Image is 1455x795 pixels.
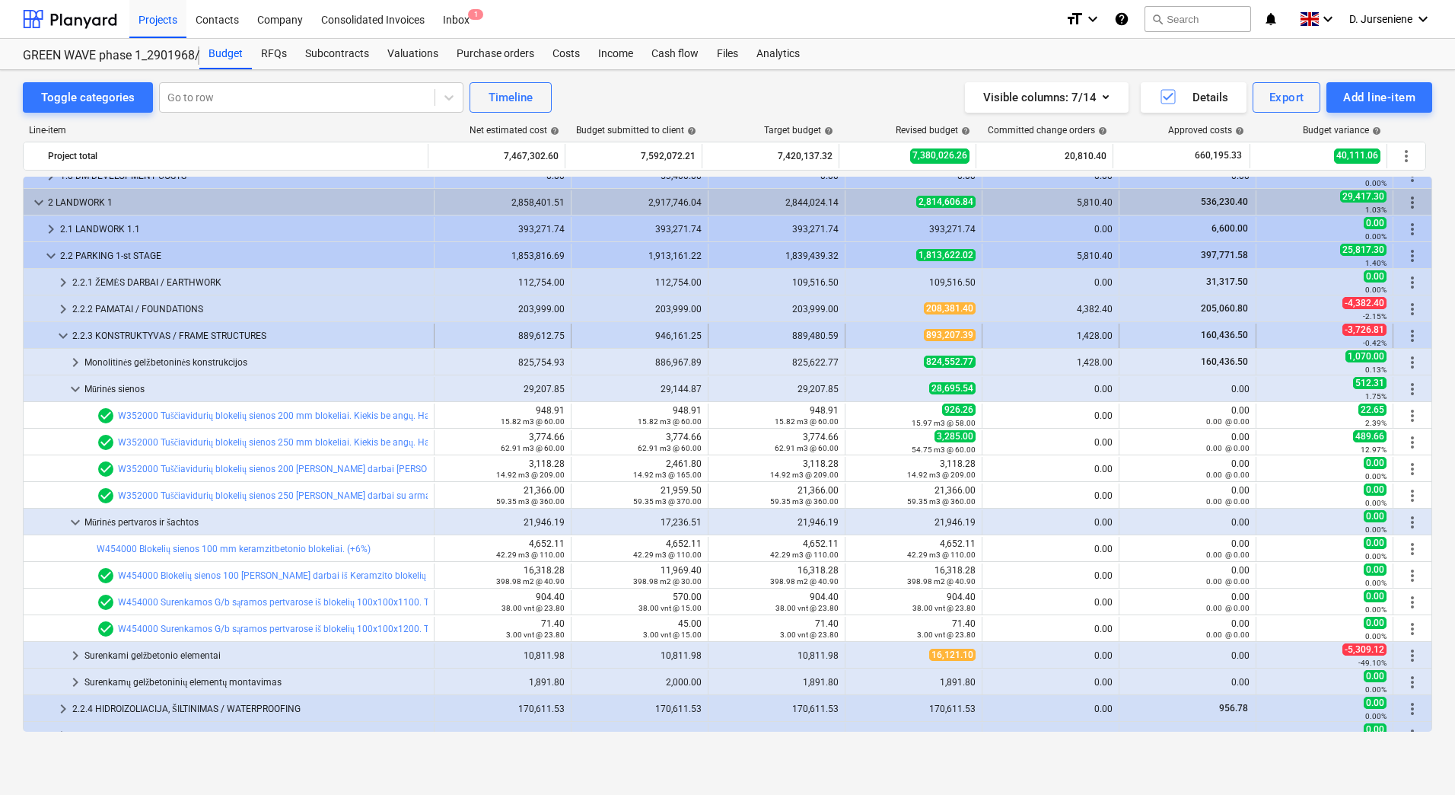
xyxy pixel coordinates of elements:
i: keyboard_arrow_down [1414,10,1432,28]
span: keyboard_arrow_right [42,220,60,238]
div: 0.00 [989,597,1113,608]
small: 1.40% [1365,259,1387,267]
a: Costs [543,39,589,69]
span: Line-item has 2 RFQs [97,460,115,478]
div: 16,318.28 [441,565,565,586]
small: 0.13% [1365,366,1387,374]
small: 2.39% [1365,419,1387,427]
span: 0.00 [1364,217,1387,229]
div: 20,810.40 [982,144,1106,168]
span: 0.00 [1364,457,1387,469]
div: 5,810.40 [989,197,1113,208]
a: Purchase orders [447,39,543,69]
div: 2.1 LANDWORK 1.1 [60,217,428,241]
span: keyboard_arrow_down [66,513,84,532]
div: 0.00 [989,544,1113,554]
span: More actions [1403,407,1422,425]
span: More actions [1403,193,1422,212]
small: 38.00 vnt @ 15.00 [638,604,702,612]
small: 0.00 @ 0.00 [1206,604,1250,612]
span: More actions [1403,247,1422,265]
div: 0.00 [1125,432,1250,453]
span: keyboard_arrow_down [66,380,84,398]
div: 948.91 [441,405,565,426]
div: 29,207.85 [715,384,839,394]
span: keyboard_arrow_right [66,647,84,665]
div: 2,844,024.14 [715,197,839,208]
div: 1,839,439.32 [715,251,839,261]
small: 54.75 m3 @ 60.00 [912,445,976,454]
div: 16,318.28 [715,565,839,586]
div: 7,420,137.32 [708,144,833,168]
a: Analytics [747,39,809,69]
small: 62.91 m3 @ 60.00 [638,444,702,452]
div: 0.00 [989,224,1113,235]
div: Budget variance [1303,125,1381,136]
small: 0.00% [1365,525,1387,534]
span: 208,381.40 [924,302,976,314]
small: 0.00% [1365,179,1387,187]
span: 3,285.00 [934,430,976,442]
span: keyboard_arrow_right [54,273,72,292]
div: Revised budget [896,125,970,136]
span: 0.00 [1364,617,1387,629]
a: Valuations [378,39,447,69]
span: More actions [1403,673,1422,691]
div: 0.00 [989,570,1113,581]
div: 889,612.75 [441,330,565,341]
div: RFQs [252,39,296,69]
div: 2 LANDWORK 1 [48,190,428,215]
a: Subcontracts [296,39,378,69]
small: 42.29 m3 @ 110.00 [907,551,976,559]
div: 21,366.00 [852,485,976,506]
small: 38.00 vnt @ 23.80 [912,604,976,612]
a: W454000 Surenkamos G/b sąramos pertvarose iš blokelių 100x100x1200. Tik darbas [118,624,467,634]
div: 21,946.19 [852,517,976,528]
div: 570.00 [578,592,702,613]
span: 160,436.50 [1199,330,1250,340]
div: 17,236.51 [578,517,702,528]
button: Visible columns:7/14 [965,82,1129,113]
button: Search [1145,6,1251,32]
span: keyboard_arrow_down [30,193,48,212]
span: 824,552.77 [924,356,976,368]
span: Line-item has 1 RFQs [97,620,115,638]
div: 109,516.50 [715,277,839,288]
button: Export [1253,82,1321,113]
span: More actions [1403,593,1422,611]
span: 397,771.58 [1199,250,1250,260]
span: More actions [1397,147,1415,165]
small: 59.35 m3 @ 370.00 [633,497,702,506]
small: 15.82 m3 @ 60.00 [501,417,565,426]
span: keyboard_arrow_right [66,673,84,691]
a: Budget [199,39,252,69]
div: Approved costs [1168,125,1244,136]
div: Budget submitted to client [576,125,696,136]
span: 22.65 [1358,404,1387,416]
span: help [1232,126,1244,136]
small: 0.00% [1365,605,1387,614]
div: 0.00 [1125,405,1250,426]
small: 62.91 m3 @ 60.00 [775,444,839,452]
small: 15.82 m3 @ 60.00 [775,417,839,426]
div: 4,652.11 [715,538,839,560]
span: 31,317.50 [1205,276,1250,287]
div: 21,366.00 [715,485,839,506]
small: -2.15% [1363,312,1387,321]
div: 889,480.59 [715,330,839,341]
span: More actions [1403,300,1422,318]
a: W454000 Blokelių sienos 100 [PERSON_NAME] darbai iš Keramzito blokelių - kiekis be angų. Kaina su... [118,570,575,581]
i: keyboard_arrow_down [1319,10,1337,28]
small: 14.92 m3 @ 209.00 [907,471,976,479]
div: 3,118.28 [852,458,976,480]
span: More actions [1403,647,1422,665]
div: 1,428.00 [989,330,1113,341]
div: 3,118.28 [441,458,565,480]
div: 1,428.00 [989,357,1113,368]
span: More actions [1403,273,1422,292]
div: Toggle categories [41,88,135,107]
div: 0.00 [989,410,1113,421]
